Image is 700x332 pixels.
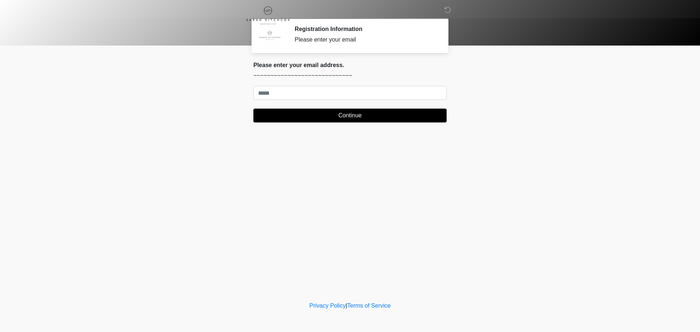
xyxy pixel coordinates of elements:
[295,35,436,44] div: Please enter your email
[259,26,281,47] img: Agent Avatar
[253,109,447,122] button: Continue
[246,5,290,25] img: Sarah Hitchcox Aesthetics Logo
[346,302,347,309] a: |
[253,71,447,80] p: ~~~~~~~~~~~~~~~~~~~~~~~~~~~~~
[310,302,346,309] a: Privacy Policy
[253,62,447,69] h2: Please enter your email address.
[347,302,390,309] a: Terms of Service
